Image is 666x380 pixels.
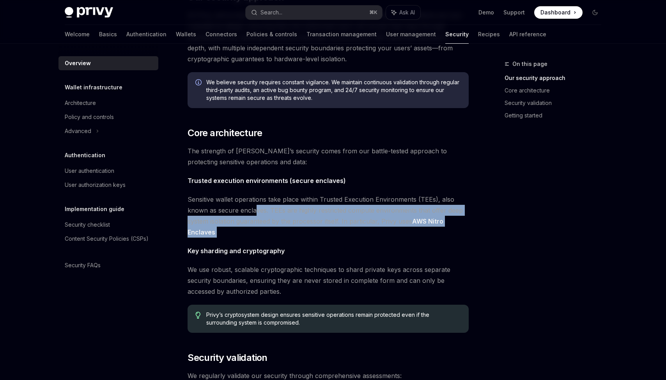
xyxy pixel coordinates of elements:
a: Security checklist [58,218,158,232]
a: User management [386,25,436,44]
button: Ask AI [386,5,420,20]
a: Recipes [478,25,500,44]
button: Toggle dark mode [589,6,601,19]
span: On this page [512,59,547,69]
a: Policies & controls [246,25,297,44]
span: Security validation [188,352,267,364]
a: User authentication [58,164,158,178]
span: Sensitive wallet operations take place within Trusted Execution Environments (TEEs), also known a... [188,194,469,238]
a: Connectors [205,25,237,44]
a: Our security approach [505,72,608,84]
a: Policy and controls [58,110,158,124]
a: Dashboard [534,6,583,19]
a: Demo [478,9,494,16]
div: User authorization keys [65,180,126,190]
div: Policy and controls [65,112,114,122]
div: Architecture [65,98,96,108]
a: API reference [509,25,546,44]
a: Wallets [176,25,196,44]
span: We believe security requires constant vigilance. We maintain continuous validation through regula... [206,78,461,102]
button: Search...⌘K [246,5,382,20]
a: Overview [58,56,158,70]
span: We use robust, scalable cryptographic techniques to shard private keys across separate security b... [188,264,469,297]
a: Security validation [505,97,608,109]
span: Ask AI [399,9,415,16]
svg: Info [195,79,203,87]
span: ⌘ K [369,9,377,16]
strong: Key sharding and cryptography [188,247,285,255]
a: Architecture [58,96,158,110]
a: Security FAQs [58,258,158,272]
strong: Trusted execution environments (secure enclaves) [188,177,346,185]
div: Advanced [65,126,91,136]
div: Search... [260,8,282,17]
div: User authentication [65,166,114,176]
a: Welcome [65,25,90,44]
a: Core architecture [505,84,608,97]
span: Dashboard [540,9,570,16]
div: Security FAQs [65,261,101,270]
div: Overview [65,59,91,68]
a: Support [503,9,525,16]
h5: Implementation guide [65,204,124,214]
a: Transaction management [306,25,377,44]
span: The strength of [PERSON_NAME]’s security comes from our battle-tested approach to protecting sens... [188,146,469,167]
img: dark logo [65,7,113,18]
a: Basics [99,25,117,44]
span: Core architecture [188,127,262,139]
h5: Authentication [65,151,105,160]
div: Security checklist [65,220,110,229]
a: User authorization keys [58,178,158,192]
h5: Wallet infrastructure [65,83,122,92]
a: Authentication [126,25,166,44]
span: Privy’s cryptosystem design ensures sensitive operations remain protected even if the surrounding... [206,311,461,327]
a: Content Security Policies (CSPs) [58,232,158,246]
a: Getting started [505,109,608,122]
div: Content Security Policies (CSPs) [65,234,149,243]
a: Security [445,25,469,44]
svg: Tip [195,312,201,319]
